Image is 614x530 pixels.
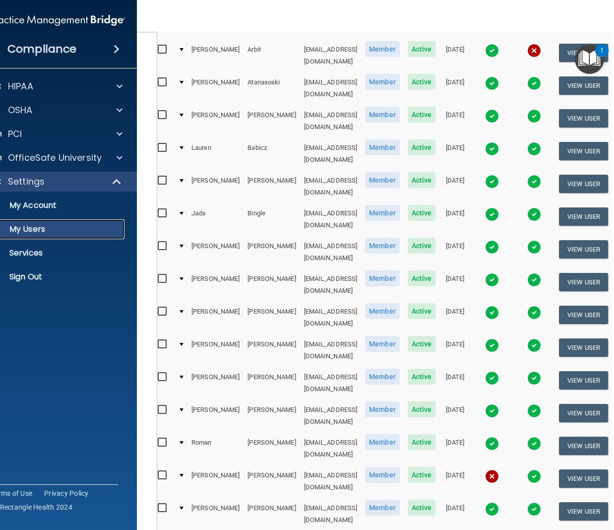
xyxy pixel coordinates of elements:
td: [DATE] [439,39,471,72]
img: tick.e7d51cea.svg [485,437,499,451]
img: tick.e7d51cea.svg [527,109,541,123]
button: View User [559,306,608,324]
td: [DATE] [439,137,471,170]
td: Roman [187,432,244,465]
img: tick.e7d51cea.svg [485,404,499,418]
td: [PERSON_NAME] [244,236,300,268]
td: [EMAIL_ADDRESS][DOMAIN_NAME] [300,432,362,465]
td: [EMAIL_ADDRESS][DOMAIN_NAME] [300,301,362,334]
div: 1 [600,51,604,64]
span: Member [365,107,400,123]
p: OfficeSafe University [8,152,102,164]
td: [PERSON_NAME] [187,465,244,498]
img: tick.e7d51cea.svg [485,175,499,189]
td: [PERSON_NAME] [244,367,300,399]
img: tick.e7d51cea.svg [485,142,499,156]
td: [DATE] [439,432,471,465]
td: [DATE] [439,268,471,301]
span: Member [365,41,400,57]
button: View User [559,437,608,455]
img: tick.e7d51cea.svg [485,273,499,287]
img: tick.e7d51cea.svg [527,175,541,189]
span: Member [365,336,400,352]
span: Member [365,205,400,221]
img: tick.e7d51cea.svg [527,338,541,352]
img: tick.e7d51cea.svg [485,44,499,58]
td: [PERSON_NAME] [244,432,300,465]
span: Active [408,303,436,319]
img: tick.e7d51cea.svg [527,207,541,221]
td: [PERSON_NAME] [187,367,244,399]
span: Member [365,270,400,286]
span: Active [408,369,436,385]
span: Active [408,172,436,188]
td: [PERSON_NAME] [187,301,244,334]
button: View User [559,142,608,160]
td: [EMAIL_ADDRESS][DOMAIN_NAME] [300,203,362,236]
span: Member [365,434,400,450]
img: tick.e7d51cea.svg [527,273,541,287]
td: Babicz [244,137,300,170]
span: Active [408,205,436,221]
td: Bingle [244,203,300,236]
button: View User [559,273,608,291]
h4: Compliance [7,42,76,56]
button: View User [559,76,608,95]
img: tick.e7d51cea.svg [527,240,541,254]
span: Member [365,369,400,385]
span: Member [365,500,400,516]
p: HIPAA [8,80,33,92]
button: View User [559,338,608,357]
td: [PERSON_NAME] [187,39,244,72]
img: tick.e7d51cea.svg [527,306,541,320]
button: Open Resource Center, 1 new notification [575,45,604,74]
td: [EMAIL_ADDRESS][DOMAIN_NAME] [300,268,362,301]
td: [DATE] [439,334,471,367]
td: [EMAIL_ADDRESS][DOMAIN_NAME] [300,399,362,432]
button: View User [559,44,608,62]
img: tick.e7d51cea.svg [485,371,499,385]
img: cross.ca9f0e7f.svg [527,44,541,58]
td: [PERSON_NAME] [187,170,244,203]
td: [EMAIL_ADDRESS][DOMAIN_NAME] [300,137,362,170]
td: [DATE] [439,465,471,498]
span: Member [365,467,400,483]
img: tick.e7d51cea.svg [485,306,499,320]
td: Atanasoski [244,72,300,105]
img: tick.e7d51cea.svg [527,404,541,418]
img: tick.e7d51cea.svg [485,207,499,221]
td: [EMAIL_ADDRESS][DOMAIN_NAME] [300,236,362,268]
p: Settings [8,176,45,188]
span: Active [408,500,436,516]
img: tick.e7d51cea.svg [485,76,499,90]
td: [PERSON_NAME] [187,334,244,367]
td: Arbit [244,39,300,72]
td: [PERSON_NAME] [244,170,300,203]
span: Active [408,74,436,90]
td: [PERSON_NAME] [244,334,300,367]
span: Member [365,238,400,254]
span: Active [408,270,436,286]
span: Active [408,467,436,483]
img: tick.e7d51cea.svg [485,502,499,516]
img: tick.e7d51cea.svg [485,338,499,352]
span: Active [408,238,436,254]
span: Active [408,41,436,57]
span: Member [365,172,400,188]
span: Active [408,107,436,123]
button: View User [559,175,608,193]
span: Member [365,401,400,417]
td: [DATE] [439,399,471,432]
td: [DATE] [439,236,471,268]
button: View User [559,207,608,226]
span: Member [365,139,400,155]
button: View User [559,502,608,521]
td: [EMAIL_ADDRESS][DOMAIN_NAME] [300,498,362,530]
img: tick.e7d51cea.svg [527,76,541,90]
td: [EMAIL_ADDRESS][DOMAIN_NAME] [300,170,362,203]
td: [EMAIL_ADDRESS][DOMAIN_NAME] [300,105,362,137]
button: View User [559,371,608,390]
span: Active [408,336,436,352]
td: [DATE] [439,203,471,236]
a: Privacy Policy [44,488,89,498]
